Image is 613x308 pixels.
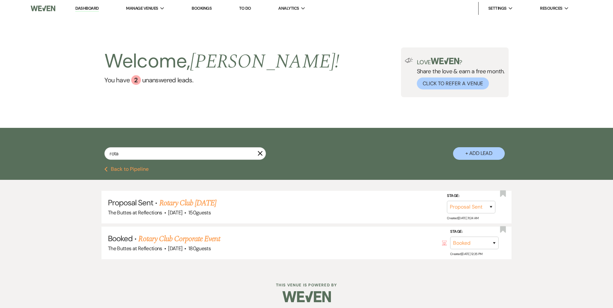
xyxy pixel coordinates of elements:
button: Back to Pipeline [104,167,149,172]
a: To Do [239,5,251,11]
a: Rotary Club [DATE] [159,197,217,209]
span: Settings [488,5,507,12]
span: Proposal Sent [108,198,153,208]
span: 180 guests [188,245,211,252]
img: Weven Logo [282,285,331,308]
span: Booked [108,233,132,243]
span: The Buttes at Reflections [108,245,162,252]
img: weven-logo-green.svg [431,58,460,64]
a: Dashboard [75,5,99,12]
span: Manage Venues [126,5,158,12]
h2: Welcome, [104,47,339,75]
div: Share the love & earn a free month. [413,58,505,89]
a: You have 2 unanswered leads. [104,75,339,85]
span: The Buttes at Reflections [108,209,162,216]
label: Stage: [450,228,499,235]
span: 150 guests [188,209,211,216]
span: Created: [DATE] 11:24 AM [447,216,478,220]
button: Click to Refer a Venue [417,77,489,89]
span: Resources [540,5,562,12]
span: Created: [DATE] 12:35 PM [450,252,482,256]
span: [PERSON_NAME] ! [190,47,339,77]
p: Love ? [417,58,505,65]
div: 2 [131,75,141,85]
label: Stage: [447,192,495,200]
input: Search by name, event date, email address or phone number [104,147,266,160]
span: [DATE] [168,245,182,252]
a: Bookings [192,5,212,11]
a: Rotary Club Corporate Event [138,233,220,245]
span: Analytics [278,5,299,12]
button: + Add Lead [453,147,505,160]
span: [DATE] [168,209,182,216]
img: loud-speaker-illustration.svg [405,58,413,63]
img: Weven Logo [31,2,55,15]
